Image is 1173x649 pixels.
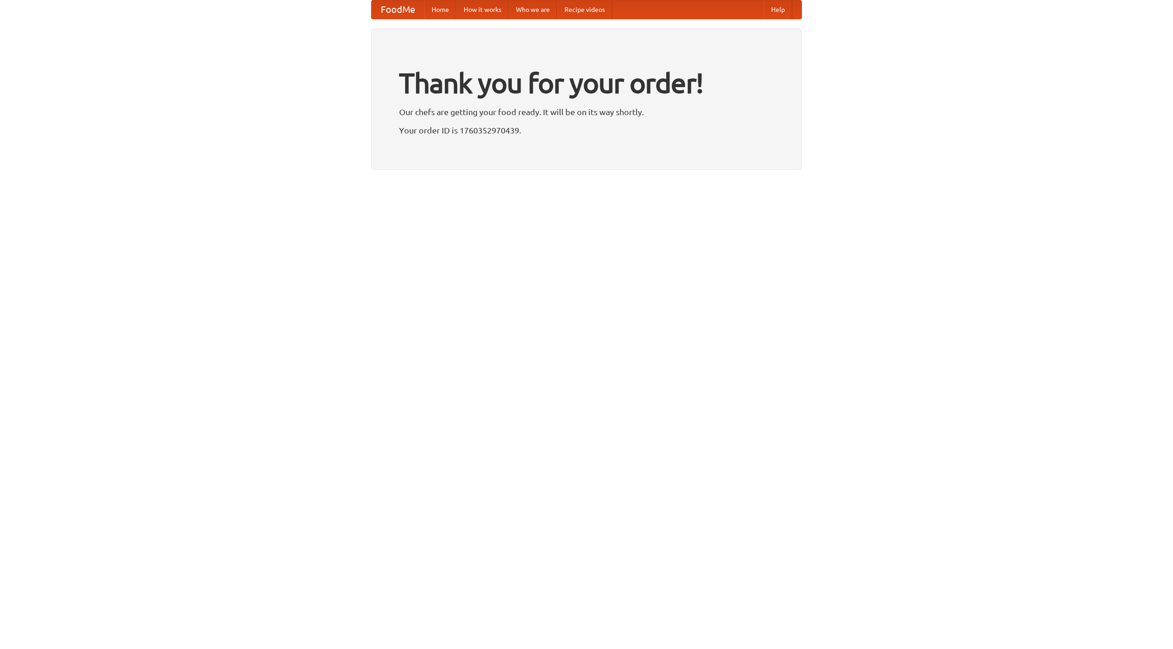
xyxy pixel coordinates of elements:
a: Recipe videos [557,0,612,19]
p: Your order ID is 1760352970439. [399,123,774,137]
p: Our chefs are getting your food ready. It will be on its way shortly. [399,105,774,119]
a: FoodMe [372,0,424,19]
a: How it works [456,0,509,19]
a: Who we are [509,0,557,19]
a: Help [764,0,792,19]
h1: Thank you for your order! [399,61,774,105]
a: Home [424,0,456,19]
